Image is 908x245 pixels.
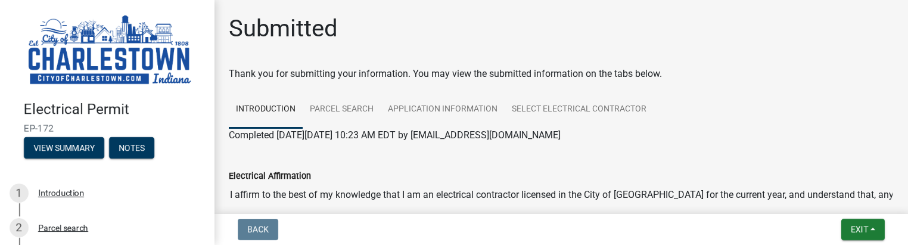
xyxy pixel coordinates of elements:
[109,144,154,153] wm-modal-confirm: Notes
[851,225,868,234] span: Exit
[24,144,104,153] wm-modal-confirm: Summary
[247,225,269,234] span: Back
[841,219,885,240] button: Exit
[38,224,88,232] div: Parcel search
[229,91,303,129] a: Introduction
[24,137,104,159] button: View Summary
[10,184,29,203] div: 1
[229,129,561,141] span: Completed [DATE][DATE] 10:23 AM EDT by [EMAIL_ADDRESS][DOMAIN_NAME]
[381,91,505,129] a: Application Information
[238,219,278,240] button: Back
[303,91,381,129] a: Parcel search
[24,123,191,134] span: EP-172
[505,91,654,129] a: Select Electrical Contractor
[229,67,894,81] div: Thank you for submitting your information. You may view the submitted information on the tabs below.
[229,14,338,43] h1: Submitted
[109,137,154,159] button: Notes
[229,172,311,181] label: Electrical Affirmation
[24,13,195,88] img: City of Charlestown, Indiana
[38,189,84,197] div: Introduction
[10,218,29,237] div: 2
[24,101,205,118] h4: Electrical Permit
